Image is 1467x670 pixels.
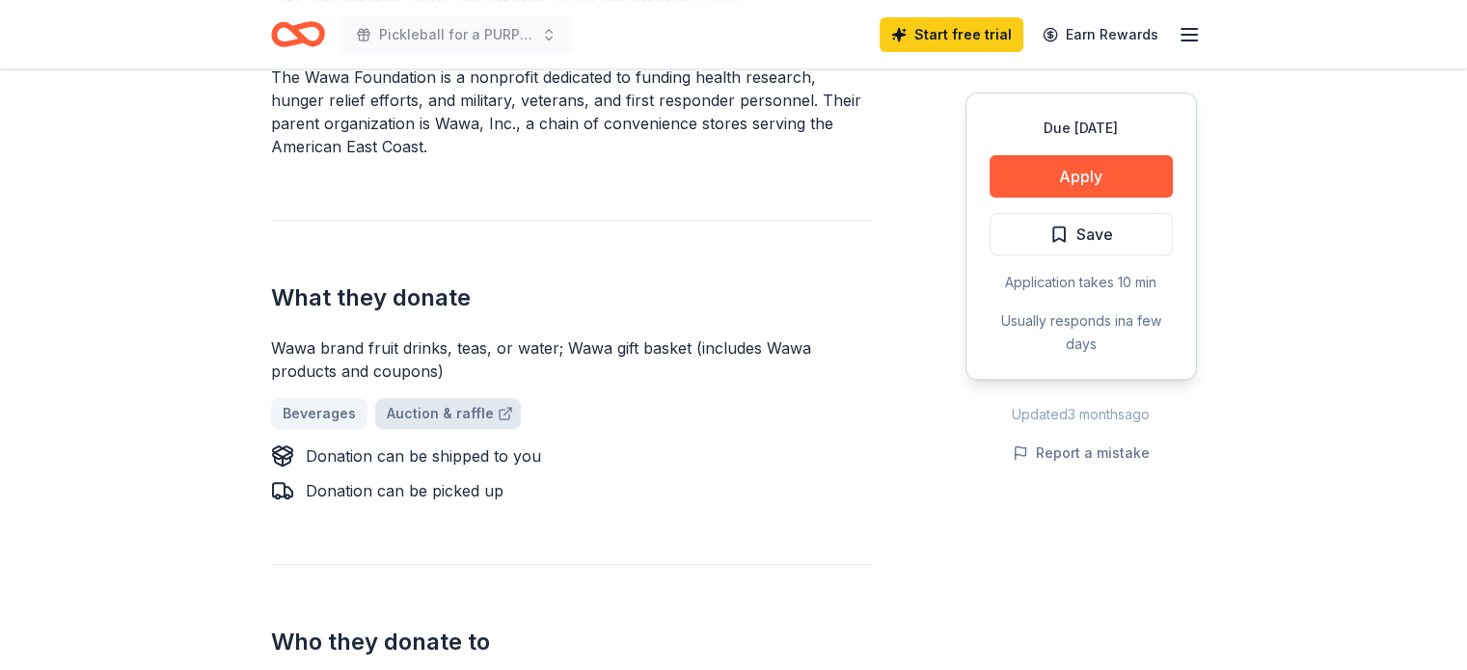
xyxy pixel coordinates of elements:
div: Wawa brand fruit drinks, teas, or water; Wawa gift basket (includes Wawa products and coupons) [271,336,873,383]
a: Home [271,12,325,57]
button: Apply [990,155,1173,198]
button: Save [990,213,1173,255]
button: Report a mistake [1013,442,1150,465]
a: Beverages [271,398,367,429]
div: Usually responds in a few days [990,309,1173,356]
div: The Wawa Foundation is a nonprofit dedicated to funding health research, hunger relief efforts, a... [271,66,873,158]
button: Pickleball for a PURPOSE [340,15,572,54]
span: Save [1076,222,1113,247]
div: Donation can be shipped to you [306,444,541,468]
div: Due [DATE] [990,117,1173,140]
h2: Who they donate to [271,627,873,657]
a: Start free trial [880,17,1023,52]
div: Application takes 10 min [990,271,1173,294]
h2: What they donate [271,282,873,313]
a: Earn Rewards [1031,17,1170,52]
div: Donation can be picked up [306,479,503,502]
a: Auction & raffle [375,398,521,429]
div: Updated 3 months ago [965,403,1197,426]
span: Pickleball for a PURPOSE [379,23,533,46]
